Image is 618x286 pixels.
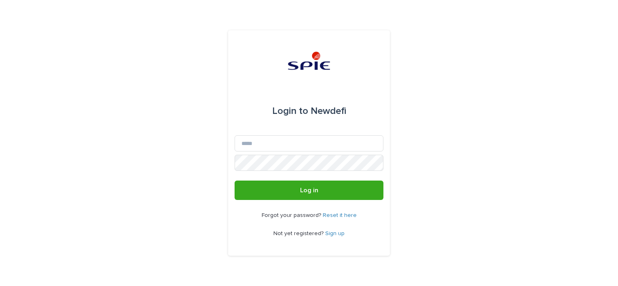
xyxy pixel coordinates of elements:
a: Reset it here [323,212,357,218]
div: Newdefi [272,100,346,122]
span: Log in [300,187,318,193]
button: Log in [235,181,383,200]
span: Login to [272,106,308,116]
img: svstPd6MQfCT1uX1QGkG [284,50,334,74]
a: Sign up [325,231,345,236]
span: Not yet registered? [273,231,325,236]
span: Forgot your password? [262,212,323,218]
